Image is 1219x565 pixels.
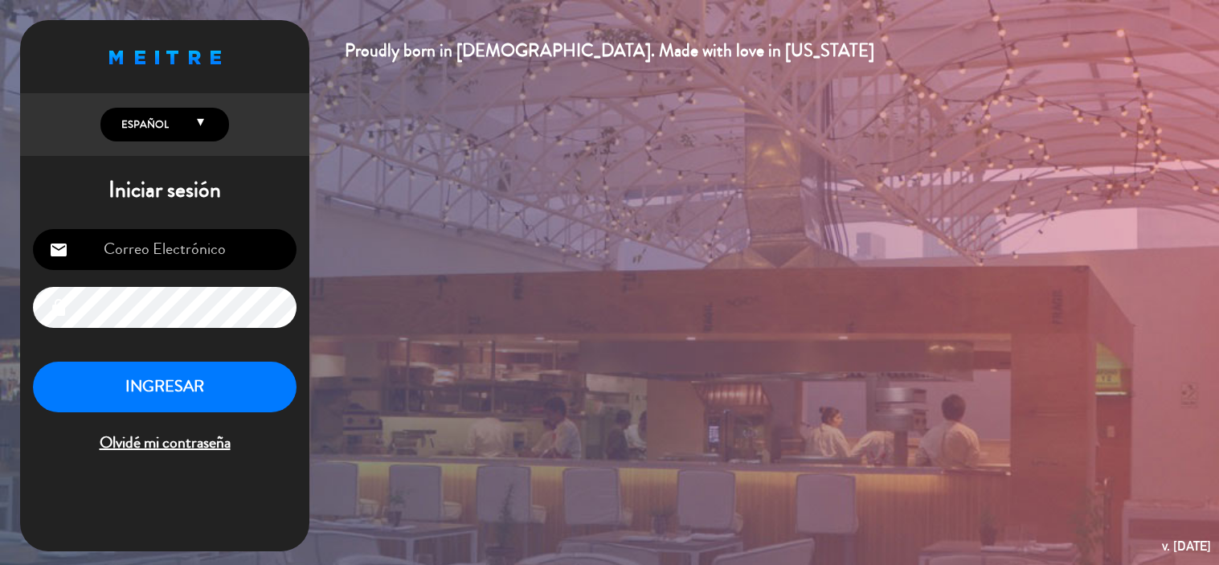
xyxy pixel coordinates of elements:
button: INGRESAR [33,362,297,412]
i: email [49,240,68,260]
span: Español [117,117,169,133]
h1: Iniciar sesión [20,177,309,204]
div: v. [DATE] [1162,535,1211,557]
i: lock [49,298,68,317]
input: Correo Electrónico [33,229,297,270]
span: Olvidé mi contraseña [33,430,297,457]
